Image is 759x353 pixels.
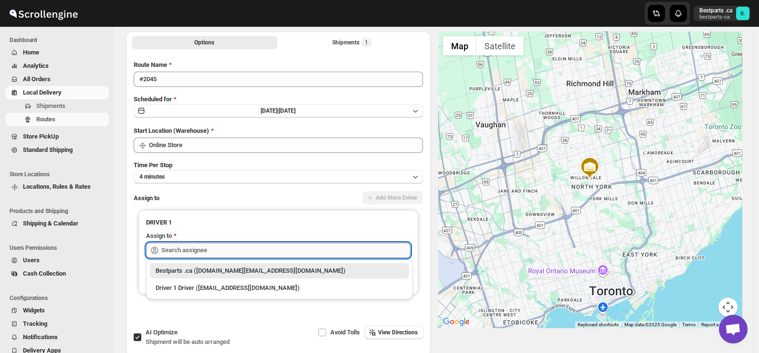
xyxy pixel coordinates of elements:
a: Report a map error [701,322,739,327]
input: Search location [149,138,423,153]
span: Standard Shipping [23,146,73,153]
text: B. [740,11,745,17]
span: Routes [36,116,55,123]
span: Analytics [23,62,49,69]
button: Users [6,254,109,267]
h3: DRIVER 1 [146,218,411,227]
div: All Route Options [126,53,431,326]
button: User menu [694,6,750,21]
span: Options [194,39,214,46]
span: Local Delivery [23,89,62,96]
span: Widgets [23,307,45,314]
p: Bestparts .ca [699,7,732,14]
a: Open this area in Google Maps (opens a new window) [441,316,472,328]
span: [DATE] [279,107,295,114]
span: Map data ©2025 Google [624,322,676,327]
span: Time Per Stop [134,161,172,169]
button: 4 minutes [134,170,423,183]
div: Assign to [146,231,172,241]
span: Configurations [10,294,110,302]
button: Show street map [443,36,476,55]
span: Tracking [23,320,47,327]
span: Scheduled for [134,96,172,103]
span: Users Permissions [10,244,110,252]
input: Eg: Bengaluru Route [134,72,423,87]
span: All Orders [23,75,51,83]
div: Driver 1 Driver ([EMAIL_ADDRESS][DOMAIN_NAME]) [156,283,403,293]
button: Widgets [6,304,109,317]
span: Avoid Tolls [330,329,360,336]
span: 1 [365,39,368,46]
button: Shipments [6,99,109,113]
span: Dashboard [10,36,110,44]
p: bestparts-ca [699,14,732,20]
span: Bestparts .ca [736,7,749,20]
button: Locations, Rules & Rates [6,180,109,193]
button: All Route Options [132,36,277,49]
button: Selected Shipments [279,36,425,49]
input: Search assignee [161,243,411,258]
span: Shipping & Calendar [23,220,78,227]
button: Analytics [6,59,109,73]
button: [DATE]|[DATE] [134,104,423,118]
button: Keyboard shortcuts [578,321,619,328]
li: Bestparts .ca (bestparts.ca@gmail.com) [146,263,413,278]
span: Assign to [134,194,159,202]
div: Open chat [719,315,748,343]
span: Start Location (Warehouse) [134,127,209,134]
span: [DATE] | [261,107,279,114]
span: Notifications [23,333,58,341]
span: Locations, Rules & Rates [23,183,91,190]
button: Notifications [6,331,109,344]
a: Terms (opens in new tab) [682,322,696,327]
img: ScrollEngine [8,1,79,25]
img: Google [441,316,472,328]
button: View Directions [365,326,423,339]
button: All Orders [6,73,109,86]
button: Tracking [6,317,109,331]
button: Cash Collection [6,267,109,280]
span: Products and Shipping [10,207,110,215]
span: Store Locations [10,171,110,178]
span: 4 minutes [139,173,165,181]
span: Shipment will be auto arranged [146,338,230,345]
button: Map camera controls [718,298,738,317]
span: AI Optimize [146,329,178,336]
span: Store PickUp [23,133,59,140]
div: Bestparts .ca ([DOMAIN_NAME][EMAIL_ADDRESS][DOMAIN_NAME]) [156,266,403,276]
span: Cash Collection [23,270,66,277]
span: Route Name [134,61,167,68]
div: Shipments [332,38,372,47]
span: Users [23,257,40,264]
span: Home [23,49,39,56]
button: Routes [6,113,109,126]
span: Shipments [36,102,65,109]
span: View Directions [378,329,418,336]
li: Driver 1 Driver (sheida.kashkooli87@yahoo.com) [146,278,413,296]
button: Show satellite imagery [476,36,524,55]
button: Shipping & Calendar [6,217,109,230]
button: Home [6,46,109,59]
